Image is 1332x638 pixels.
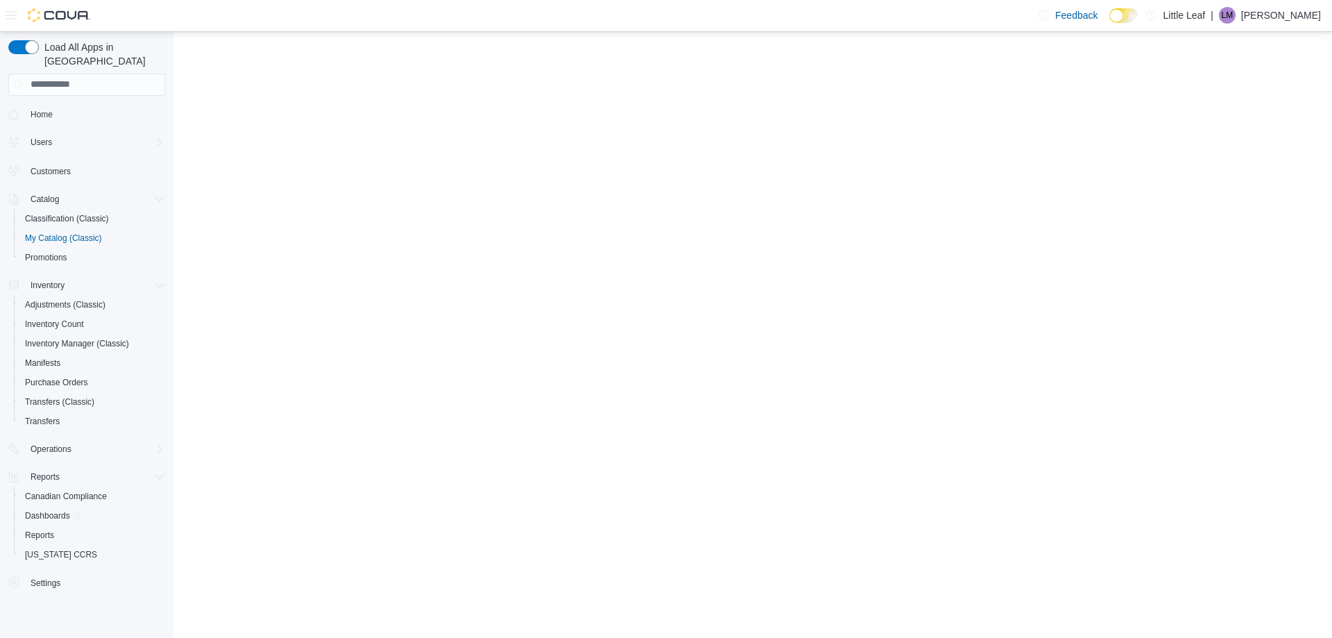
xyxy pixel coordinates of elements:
[25,416,60,427] span: Transfers
[25,106,58,123] a: Home
[1211,7,1213,24] p: |
[25,491,107,502] span: Canadian Compliance
[25,530,54,541] span: Reports
[19,488,112,505] a: Canadian Compliance
[19,210,165,227] span: Classification (Classic)
[14,248,171,267] button: Promotions
[25,299,105,310] span: Adjustments (Classic)
[31,137,52,148] span: Users
[14,373,171,392] button: Purchase Orders
[19,413,165,430] span: Transfers
[14,487,171,506] button: Canadian Compliance
[14,545,171,564] button: [US_STATE] CCRS
[25,549,97,560] span: [US_STATE] CCRS
[19,394,100,410] a: Transfers (Classic)
[14,209,171,228] button: Classification (Classic)
[25,233,102,244] span: My Catalog (Classic)
[19,316,89,333] a: Inventory Count
[19,335,135,352] a: Inventory Manager (Classic)
[19,335,165,352] span: Inventory Manager (Classic)
[19,394,165,410] span: Transfers (Classic)
[3,190,171,209] button: Catalog
[25,319,84,330] span: Inventory Count
[14,412,171,431] button: Transfers
[1055,8,1098,22] span: Feedback
[25,106,165,123] span: Home
[14,353,171,373] button: Manifests
[19,527,60,544] a: Reports
[3,276,171,295] button: Inventory
[19,546,165,563] span: Washington CCRS
[25,469,65,485] button: Reports
[25,277,70,294] button: Inventory
[19,230,108,246] a: My Catalog (Classic)
[19,316,165,333] span: Inventory Count
[14,228,171,248] button: My Catalog (Classic)
[1109,23,1110,24] span: Dark Mode
[3,573,171,593] button: Settings
[25,469,165,485] span: Reports
[14,392,171,412] button: Transfers (Classic)
[31,166,71,177] span: Customers
[19,527,165,544] span: Reports
[31,578,60,589] span: Settings
[19,507,86,524] a: Dashboards
[3,133,171,152] button: Users
[14,526,171,545] button: Reports
[1241,7,1321,24] p: [PERSON_NAME]
[25,191,165,208] span: Catalog
[25,134,58,151] button: Users
[25,213,109,224] span: Classification (Classic)
[1109,8,1138,23] input: Dark Mode
[31,471,60,482] span: Reports
[1033,1,1103,29] a: Feedback
[25,510,80,521] span: Dashboards
[3,439,171,459] button: Operations
[19,249,73,266] a: Promotions
[25,191,65,208] button: Catalog
[3,467,171,487] button: Reports
[31,109,53,120] span: Home
[25,277,165,294] span: Inventory
[25,162,165,179] span: Customers
[25,441,165,457] span: Operations
[19,374,165,391] span: Purchase Orders
[25,377,88,388] span: Purchase Orders
[39,40,165,68] span: Load All Apps in [GEOGRAPHIC_DATA]
[19,210,114,227] a: Classification (Classic)
[14,314,171,334] button: Inventory Count
[19,249,165,266] span: Promotions
[31,194,59,205] span: Catalog
[25,134,165,151] span: Users
[25,574,165,591] span: Settings
[19,507,165,524] span: Dashboards
[1219,7,1236,24] div: Leanne McPhie
[19,413,65,430] a: Transfers
[19,230,165,246] span: My Catalog (Classic)
[25,163,76,180] a: Customers
[19,296,165,313] span: Adjustments (Classic)
[8,99,165,629] nav: Complex example
[19,488,165,505] span: Canadian Compliance
[19,355,66,371] a: Manifests
[25,252,67,263] span: Promotions
[28,8,90,22] img: Cova
[25,338,129,349] span: Inventory Manager (Classic)
[3,160,171,181] button: Customers
[14,334,171,353] button: Inventory Manager (Classic)
[31,280,65,291] span: Inventory
[19,355,165,371] span: Manifests
[14,295,171,314] button: Adjustments (Classic)
[31,444,71,455] span: Operations
[19,374,94,391] a: Purchase Orders
[19,296,111,313] a: Adjustments (Classic)
[1222,7,1233,24] span: LM
[25,396,94,408] span: Transfers (Classic)
[25,441,77,457] button: Operations
[14,506,171,526] a: Dashboards
[1163,7,1206,24] p: Little Leaf
[19,546,103,563] a: [US_STATE] CCRS
[25,575,66,591] a: Settings
[3,104,171,124] button: Home
[25,358,60,369] span: Manifests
